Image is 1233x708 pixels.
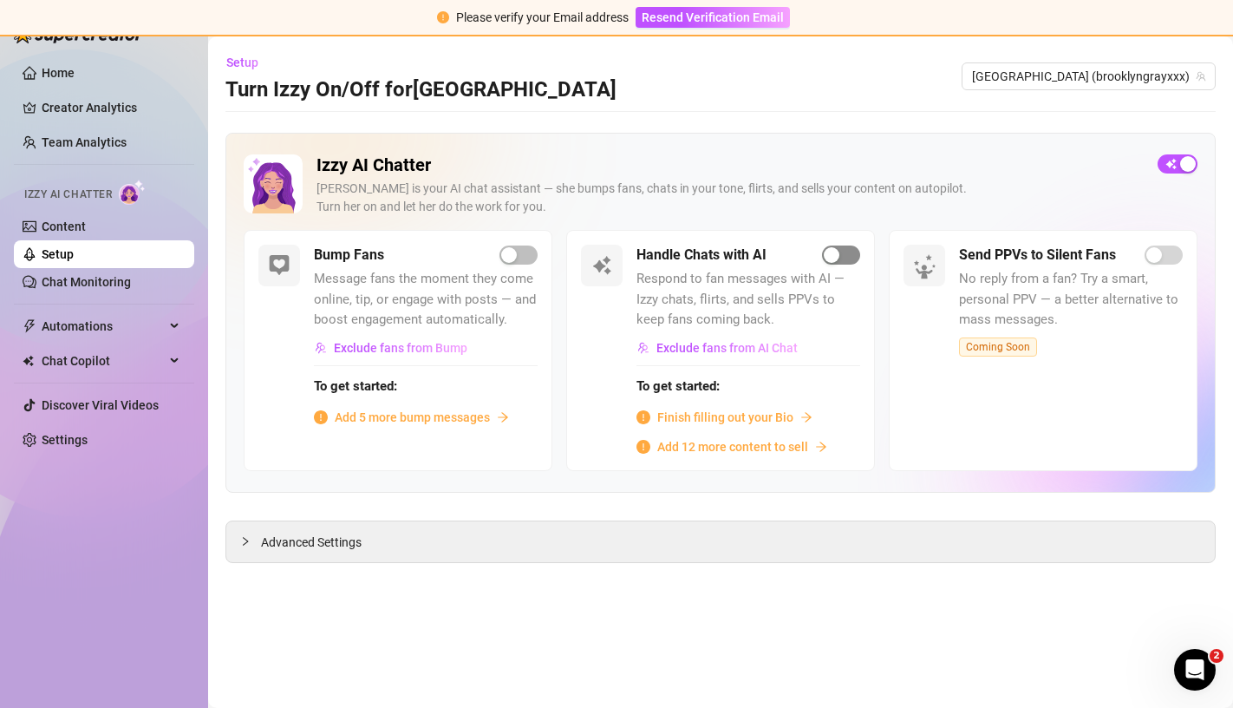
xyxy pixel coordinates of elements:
div: [PERSON_NAME] is your AI chat assistant — she bumps fans, chats in your tone, flirts, and sells y... [316,180,1144,216]
span: Brooklyn (brooklyngrayxxx) [972,63,1205,89]
span: Exclude fans from AI Chat [656,341,798,355]
strong: To get started: [636,378,720,394]
a: Home [42,66,75,80]
strong: To get started: [314,378,397,394]
a: Setup [42,247,74,261]
span: info-circle [314,410,328,424]
span: arrow-right [815,441,827,453]
img: silent-fans-ppv-o-N6Mmdf.svg [913,254,941,282]
span: Add 12 more content to sell [657,437,808,456]
span: arrow-right [497,411,509,423]
span: Setup [226,56,258,69]
h3: Turn Izzy On/Off for [GEOGRAPHIC_DATA] [225,76,616,104]
span: 2 [1210,649,1223,663]
button: Setup [225,49,272,76]
span: Respond to fan messages with AI — Izzy chats, flirts, and sells PPVs to keep fans coming back. [636,269,860,331]
img: svg%3e [637,342,649,354]
span: arrow-right [800,411,812,423]
span: Advanced Settings [261,533,362,552]
span: Chat Copilot [42,347,165,375]
button: Exclude fans from AI Chat [636,334,799,362]
div: Please verify your Email address [456,8,629,27]
span: Resend Verification Email [642,10,784,24]
div: collapsed [240,532,261,551]
span: Coming Soon [959,338,1037,357]
img: svg%3e [315,342,327,354]
button: Exclude fans from Bump [314,334,468,362]
span: Finish filling out your Bio [657,408,793,427]
a: Content [42,220,86,233]
iframe: Intercom live chat [1174,649,1216,691]
button: Resend Verification Email [636,7,790,28]
h2: Izzy AI Chatter [316,154,1144,176]
a: Settings [42,433,88,447]
img: AI Chatter [119,180,146,205]
a: Team Analytics [42,135,127,149]
h5: Bump Fans [314,245,384,265]
h5: Handle Chats with AI [636,245,767,265]
span: Message fans the moment they come online, tip, or engage with posts — and boost engagement automa... [314,269,538,331]
span: Add 5 more bump messages [335,408,490,427]
img: Chat Copilot [23,355,34,367]
span: team [1196,71,1206,82]
h5: Send PPVs to Silent Fans [959,245,1116,265]
span: Exclude fans from Bump [334,341,467,355]
a: Chat Monitoring [42,275,131,289]
img: Izzy AI Chatter [244,154,303,213]
span: No reply from a fan? Try a smart, personal PPV — a better alternative to mass messages. [959,269,1183,331]
span: Izzy AI Chatter [24,187,112,203]
span: thunderbolt [23,319,36,333]
a: Creator Analytics [42,94,180,121]
span: collapsed [240,536,251,547]
img: svg%3e [591,255,612,276]
a: Discover Viral Videos [42,398,159,412]
span: Automations [42,312,165,340]
span: exclamation-circle [437,11,449,23]
span: info-circle [636,440,650,454]
span: info-circle [636,410,650,424]
img: svg%3e [269,255,290,276]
